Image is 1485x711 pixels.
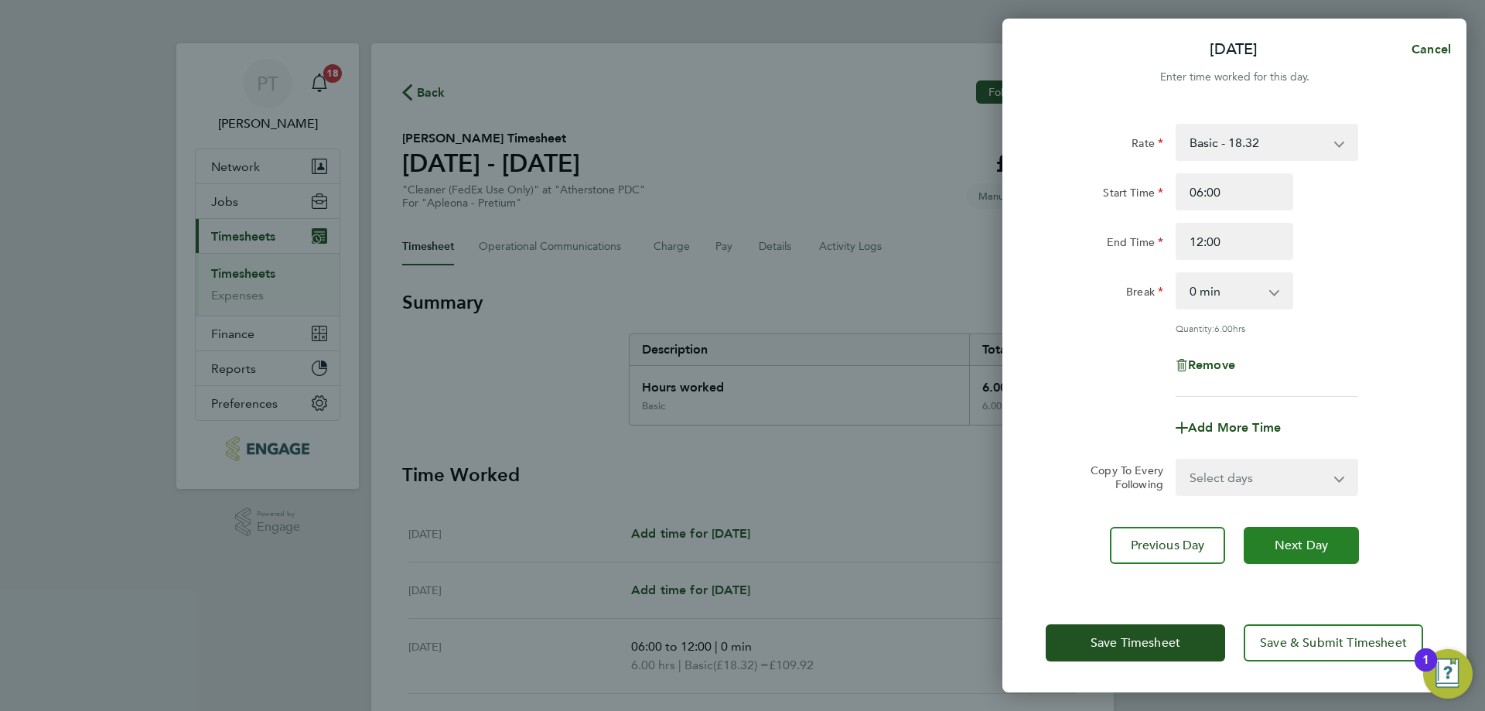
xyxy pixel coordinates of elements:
[1407,42,1451,56] span: Cancel
[1188,357,1235,372] span: Remove
[1046,624,1225,661] button: Save Timesheet
[1176,359,1235,371] button: Remove
[1131,538,1205,553] span: Previous Day
[1188,420,1281,435] span: Add More Time
[1103,186,1163,204] label: Start Time
[1002,68,1466,87] div: Enter time worked for this day.
[1176,322,1358,334] div: Quantity: hrs
[1176,422,1281,434] button: Add More Time
[1244,527,1359,564] button: Next Day
[1176,223,1293,260] input: E.g. 18:00
[1244,624,1423,661] button: Save & Submit Timesheet
[1275,538,1328,553] span: Next Day
[1078,463,1163,491] label: Copy To Every Following
[1387,34,1466,65] button: Cancel
[1210,39,1258,60] p: [DATE]
[1132,136,1163,155] label: Rate
[1260,635,1407,651] span: Save & Submit Timesheet
[1126,285,1163,303] label: Break
[1110,527,1225,564] button: Previous Day
[1107,235,1163,254] label: End Time
[1091,635,1180,651] span: Save Timesheet
[1176,173,1293,210] input: E.g. 08:00
[1214,322,1233,334] span: 6.00
[1422,660,1429,680] div: 1
[1423,649,1473,699] button: Open Resource Center, 1 new notification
